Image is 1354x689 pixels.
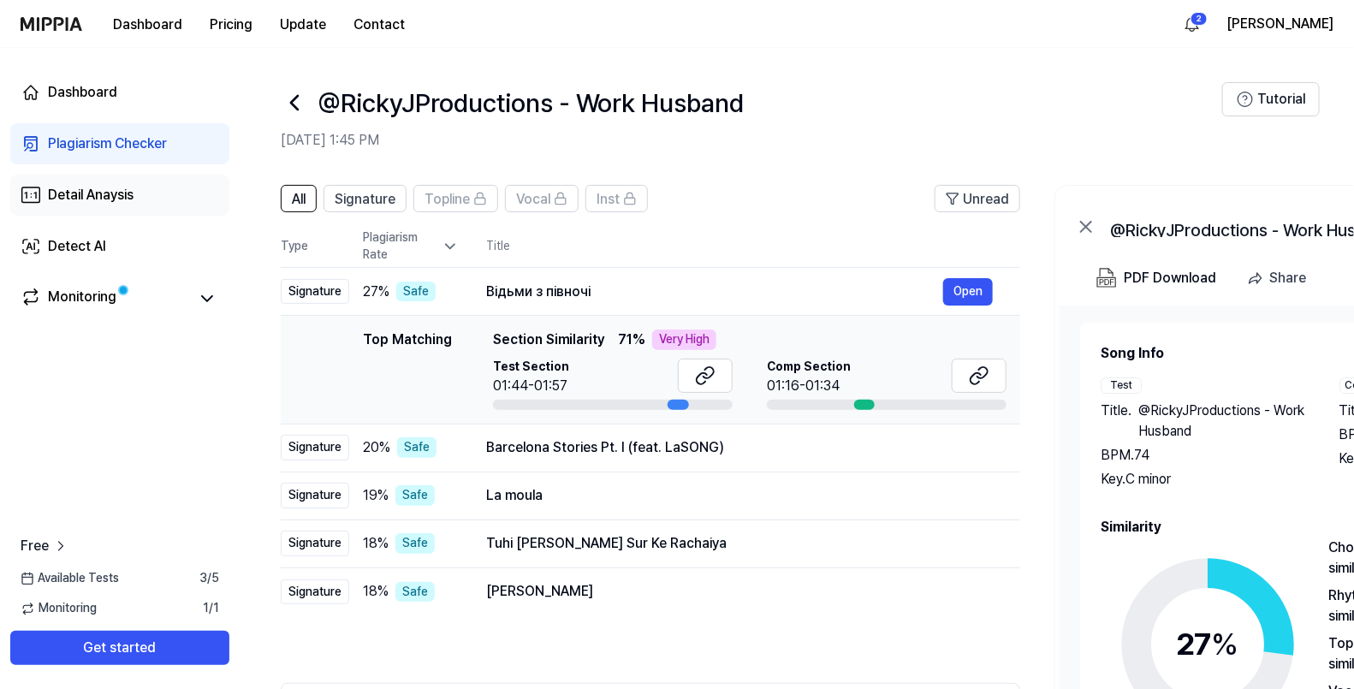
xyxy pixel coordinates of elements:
[963,189,1009,210] span: Unread
[21,600,97,617] span: Monitoring
[324,185,407,212] button: Signature
[203,600,219,617] span: 1 / 1
[493,376,569,396] div: 01:44-01:57
[413,185,498,212] button: Topline
[21,570,119,587] span: Available Tests
[1269,267,1306,289] div: Share
[1177,621,1239,668] div: 27
[618,330,645,350] span: 71 %
[1179,10,1206,38] button: 알림2
[1093,261,1220,295] button: PDF Download
[1101,401,1131,442] span: Title .
[21,536,69,556] a: Free
[516,189,550,210] span: Vocal
[266,8,340,42] button: Update
[943,278,993,306] button: Open
[48,134,167,154] div: Plagiarism Checker
[363,437,390,458] span: 20 %
[318,85,744,121] h1: @RickyJProductions ‐ Work Husband
[363,581,389,602] span: 18 %
[99,8,196,42] button: Dashboard
[292,189,306,210] span: All
[281,185,317,212] button: All
[1191,12,1208,26] div: 2
[1124,267,1216,289] div: PDF Download
[48,236,106,257] div: Detect AI
[21,536,49,556] span: Free
[340,8,419,42] button: Contact
[935,185,1020,212] button: Unread
[1226,14,1333,34] button: [PERSON_NAME]
[493,330,604,350] span: Section Similarity
[363,330,452,410] div: Top Matching
[396,282,436,302] div: Safe
[10,123,229,164] a: Plagiarism Checker
[196,8,266,42] button: Pricing
[363,533,389,554] span: 18 %
[395,582,435,603] div: Safe
[48,287,116,311] div: Monitoring
[363,485,389,506] span: 19 %
[10,72,229,113] a: Dashboard
[493,359,569,376] span: Test Section
[486,485,993,506] div: La moula
[597,189,620,210] span: Inst
[363,282,389,302] span: 27 %
[395,485,435,506] div: Safe
[281,531,349,556] div: Signature
[486,437,993,458] div: Barcelona Stories Pt. I (feat. LaSONG)
[505,185,579,212] button: Vocal
[281,226,349,268] th: Type
[486,226,1020,267] th: Title
[767,359,851,376] span: Comp Section
[335,189,395,210] span: Signature
[10,175,229,216] a: Detail Anaysis
[1212,626,1239,662] span: %
[363,229,459,263] div: Plagiarism Rate
[1240,261,1320,295] button: Share
[10,226,229,267] a: Detect AI
[281,279,349,305] div: Signature
[48,185,134,205] div: Detail Anaysis
[266,1,340,48] a: Update
[1101,445,1305,466] div: BPM. 74
[1138,401,1305,442] span: @RickyJProductions ‐ Work Husband
[1182,14,1203,34] img: 알림
[585,185,648,212] button: Inst
[486,282,943,302] div: Відьми з півночі
[281,435,349,460] div: Signature
[21,287,188,311] a: Monitoring
[21,17,82,31] img: logo
[652,330,716,350] div: Very High
[1222,82,1320,116] button: Tutorial
[425,189,470,210] span: Topline
[486,581,993,602] div: [PERSON_NAME]
[767,376,851,396] div: 01:16-01:34
[199,570,219,587] span: 3 / 5
[281,130,1222,151] h2: [DATE] 1:45 PM
[281,579,349,605] div: Signature
[1096,268,1117,288] img: PDF Download
[48,82,117,103] div: Dashboard
[397,437,436,458] div: Safe
[486,533,993,554] div: Tuhi [PERSON_NAME] Sur Ke Rachaiya
[395,533,435,554] div: Safe
[10,631,229,665] button: Get started
[281,483,349,508] div: Signature
[1101,377,1142,394] div: Test
[1101,469,1305,490] div: Key. C minor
